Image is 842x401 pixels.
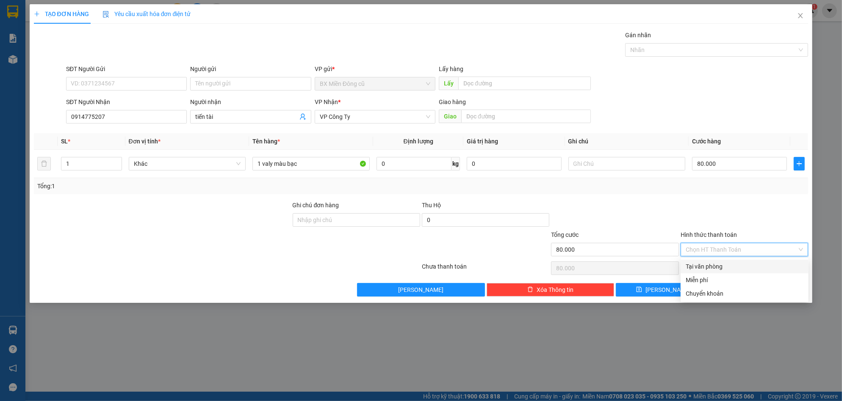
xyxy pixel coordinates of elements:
label: Ghi chú đơn hàng [293,202,339,209]
div: Miễn phí [686,275,803,285]
div: Người gửi [190,64,311,74]
div: Người nhận [190,97,311,107]
div: SĐT Người Nhận [66,97,187,107]
span: Khác [134,157,241,170]
span: Nhận: [3,60,117,68]
span: BX Miền Đông cũ - [16,49,72,57]
div: VP gửi [315,64,435,74]
span: Lấy [439,77,458,90]
button: deleteXóa Thông tin [487,283,614,297]
input: Dọc đường [461,110,591,123]
input: Dọc đường [458,77,591,90]
th: Ghi chú [565,133,689,150]
input: VD: Bàn, Ghế [252,157,370,170]
input: Ghi chú đơn hàng [293,213,420,227]
span: VP Nhận [315,99,338,105]
span: 0919 110 458 [30,30,115,46]
span: BX Miền Đông cũ [320,77,430,90]
label: Hình thức thanh toán [681,231,737,238]
span: SL [61,138,68,145]
span: Lấy hàng [439,66,463,72]
span: plus [34,11,40,17]
span: close [797,12,804,19]
span: BX Miền Đông cũ ĐT: [30,30,115,46]
span: phúc [60,60,117,68]
button: [PERSON_NAME] [357,283,485,297]
label: Gán nhãn [625,32,651,38]
span: VP Công Ty [320,110,430,123]
input: 0 [467,157,562,170]
span: plus [794,160,804,167]
div: Chưa thanh toán [421,262,550,277]
span: Thu Hộ [422,202,441,209]
span: 0366113751 - [75,60,117,68]
span: [PERSON_NAME] [399,285,444,294]
span: TẠO ĐƠN HÀNG [34,11,89,17]
img: icon [102,11,109,18]
button: save[PERSON_NAME] [616,283,711,297]
button: plus [794,157,805,170]
strong: CÔNG TY CP BÌNH TÂM [30,5,115,28]
button: delete [37,157,51,170]
span: Định lượng [404,138,433,145]
span: user-add [299,113,306,120]
span: Tên hàng [252,138,280,145]
span: [PERSON_NAME] [645,285,691,294]
span: Giao [439,110,461,123]
button: Close [789,4,812,28]
div: Tại văn phòng [686,262,803,271]
span: Giao hàng [439,99,466,105]
div: Tổng: 1 [37,181,325,191]
span: VP Công Ty - [21,60,117,68]
img: logo [3,6,29,44]
span: Gửi: [3,49,16,57]
span: Cước hàng [692,138,721,145]
span: Tổng cước [551,231,579,238]
span: Đơn vị tính [129,138,161,145]
div: SĐT Người Gửi [66,64,187,74]
input: Ghi Chú [568,157,686,170]
span: delete [527,286,533,293]
span: Giá trị hàng [467,138,498,145]
span: Xóa Thông tin [537,285,573,294]
div: Chuyển khoản [686,289,803,298]
span: save [636,286,642,293]
span: kg [451,157,460,170]
span: Yêu cầu xuất hóa đơn điện tử [102,11,191,17]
